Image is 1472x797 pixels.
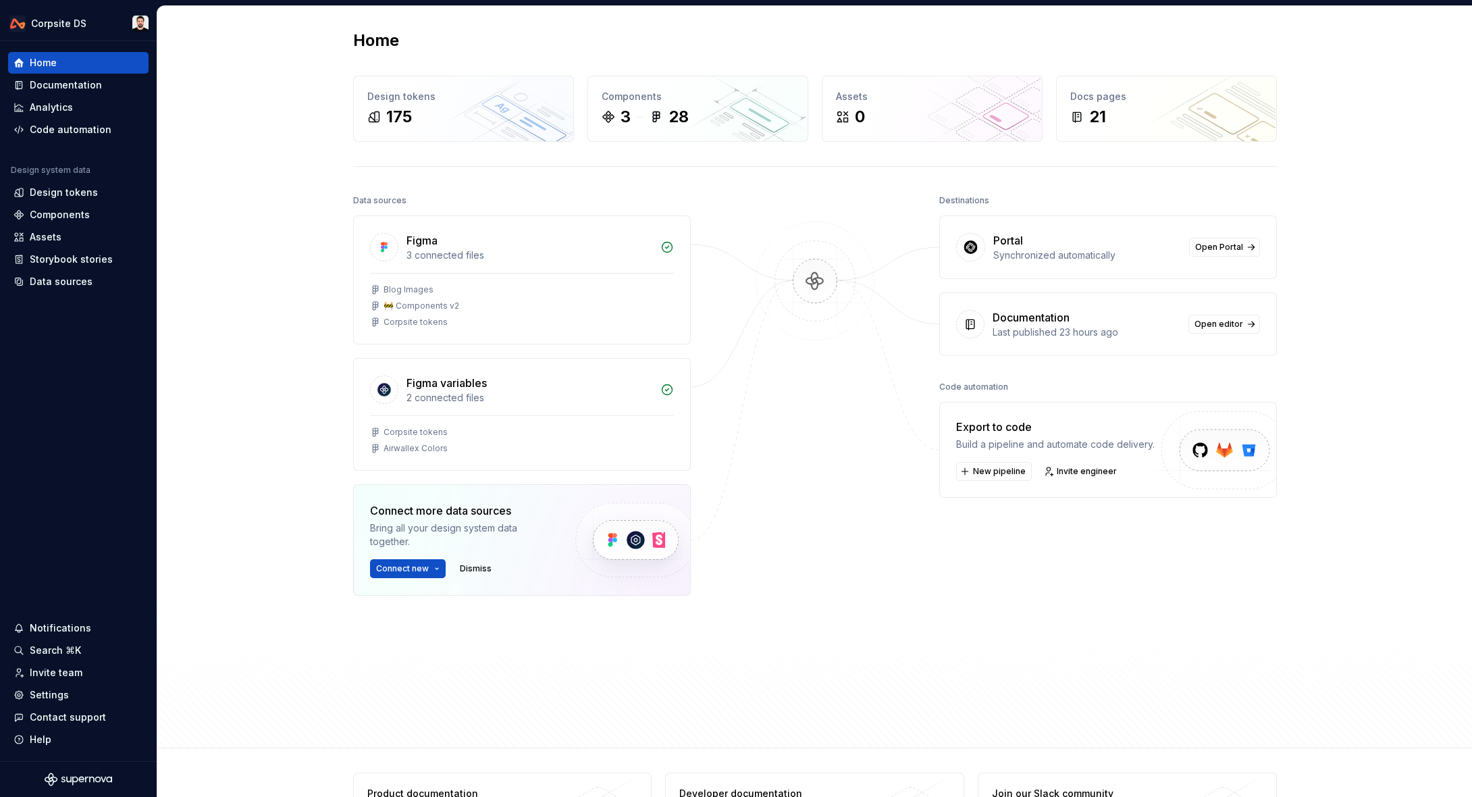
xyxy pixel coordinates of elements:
[8,271,149,292] a: Data sources
[8,662,149,684] a: Invite team
[367,90,560,103] div: Design tokens
[8,204,149,226] a: Components
[8,119,149,140] a: Code automation
[1056,76,1277,142] a: Docs pages21
[30,78,102,92] div: Documentation
[376,563,429,574] span: Connect new
[621,106,631,128] div: 3
[1189,238,1260,257] a: Open Portal
[9,16,26,32] img: 0733df7c-e17f-4421-95a9-ced236ef1ff0.png
[353,191,406,210] div: Data sources
[3,9,154,38] button: Corpsite DSCh'an
[8,617,149,639] button: Notifications
[31,17,86,30] div: Corpsite DS
[406,249,652,262] div: 3 connected files
[1057,466,1117,477] span: Invite engineer
[370,503,552,519] div: Connect more data sources
[353,358,691,471] a: Figma variables2 connected filesCorpsite tokensAirwallex Colors
[353,76,574,142] a: Design tokens175
[1040,462,1123,481] a: Invite engineer
[993,232,1023,249] div: Portal
[30,711,106,724] div: Contact support
[956,462,1032,481] button: New pipeline
[406,375,487,391] div: Figma variables
[30,101,73,114] div: Analytics
[602,90,794,103] div: Components
[8,226,149,248] a: Assets
[973,466,1026,477] span: New pipeline
[384,284,433,295] div: Blog Images
[30,644,81,657] div: Search ⌘K
[8,52,149,74] a: Home
[822,76,1043,142] a: Assets0
[30,56,57,70] div: Home
[30,666,82,679] div: Invite team
[30,186,98,199] div: Design tokens
[45,773,112,786] svg: Supernova Logo
[353,215,691,344] a: Figma3 connected filesBlog Images🚧 Components v2Corpsite tokens
[384,427,448,438] div: Corpsite tokens
[406,232,438,249] div: Figma
[668,106,689,128] div: 28
[8,97,149,118] a: Analytics
[836,90,1028,103] div: Assets
[30,733,51,746] div: Help
[353,30,399,51] h2: Home
[939,378,1008,396] div: Code automation
[8,640,149,661] button: Search ⌘K
[386,106,412,128] div: 175
[1195,242,1243,253] span: Open Portal
[1188,315,1260,334] a: Open editor
[855,106,865,128] div: 0
[30,123,111,136] div: Code automation
[30,688,69,702] div: Settings
[8,729,149,750] button: Help
[8,249,149,270] a: Storybook stories
[956,419,1155,435] div: Export to code
[8,74,149,96] a: Documentation
[993,309,1070,326] div: Documentation
[406,391,652,405] div: 2 connected files
[460,563,492,574] span: Dismiss
[454,559,498,578] button: Dismiss
[1089,106,1106,128] div: 21
[993,249,1181,262] div: Synchronized automatically
[30,621,91,635] div: Notifications
[11,165,90,176] div: Design system data
[30,253,113,266] div: Storybook stories
[370,559,446,578] button: Connect new
[384,301,459,311] div: 🚧 Components v2
[370,521,552,548] div: Bring all your design system data together.
[956,438,1155,451] div: Build a pipeline and automate code delivery.
[1070,90,1263,103] div: Docs pages
[587,76,808,142] a: Components328
[132,16,149,32] img: Ch'an
[8,684,149,706] a: Settings
[384,317,448,328] div: Corpsite tokens
[30,230,61,244] div: Assets
[8,706,149,728] button: Contact support
[30,275,93,288] div: Data sources
[30,208,90,222] div: Components
[939,191,989,210] div: Destinations
[8,182,149,203] a: Design tokens
[384,443,448,454] div: Airwallex Colors
[993,326,1180,339] div: Last published 23 hours ago
[1194,319,1243,330] span: Open editor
